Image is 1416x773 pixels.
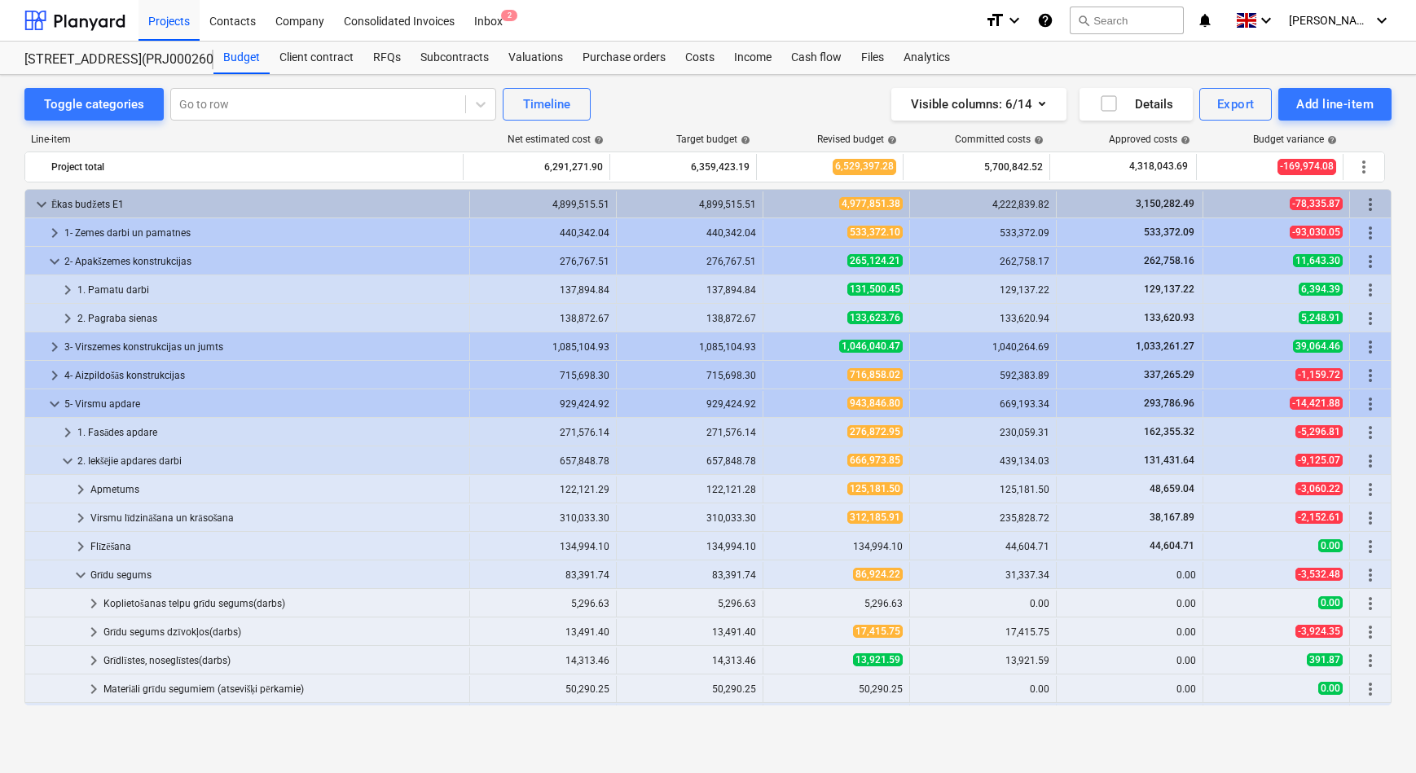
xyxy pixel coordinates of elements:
[45,394,64,414] span: keyboard_arrow_down
[1335,695,1416,773] iframe: Chat Widget
[363,42,411,74] a: RFQs
[623,455,756,467] div: 657,848.78
[45,223,64,243] span: keyboard_arrow_right
[64,362,463,389] div: 4- Aizpildošās konstrukcijas
[58,280,77,300] span: keyboard_arrow_right
[477,626,609,638] div: 13,491.40
[1142,369,1196,380] span: 337,265.29
[477,455,609,467] div: 657,848.78
[623,370,756,381] div: 715,698.30
[1134,198,1196,209] span: 3,150,282.49
[817,134,897,145] div: Revised budget
[77,277,463,303] div: 1. Pamatu darbi
[24,88,164,121] button: Toggle categories
[1361,195,1380,214] span: More actions
[917,341,1049,353] div: 1,040,264.69
[84,594,103,613] span: keyboard_arrow_right
[894,42,960,74] a: Analytics
[1253,134,1337,145] div: Budget variance
[853,625,903,638] span: 17,415.75
[45,252,64,271] span: keyboard_arrow_down
[781,42,851,74] div: Cash flow
[1031,135,1044,145] span: help
[51,191,463,217] div: Ēkas budžets E1
[623,569,756,581] div: 83,391.74
[84,679,103,699] span: keyboard_arrow_right
[1128,160,1190,173] span: 4,318,043.69
[103,676,463,702] div: Materiāli grīdu segumiem (atsevišķi pērkamie)
[84,622,103,642] span: keyboard_arrow_right
[1354,157,1374,177] span: More actions
[477,370,609,381] div: 715,698.30
[1142,426,1196,437] span: 162,355.32
[623,598,756,609] div: 5,296.63
[1361,451,1380,471] span: More actions
[917,626,1049,638] div: 17,415.75
[1277,159,1336,174] span: -169,974.08
[477,227,609,239] div: 440,342.04
[917,398,1049,410] div: 669,193.34
[917,569,1049,581] div: 31,337.34
[1063,683,1196,695] div: 0.00
[770,683,903,695] div: 50,290.25
[623,541,756,552] div: 134,994.10
[573,42,675,74] a: Purchase orders
[1318,539,1343,552] span: 0.00
[1063,598,1196,609] div: 0.00
[1199,88,1273,121] button: Export
[917,284,1049,296] div: 129,137.22
[847,283,903,296] span: 131,500.45
[1361,309,1380,328] span: More actions
[501,10,517,21] span: 2
[1295,454,1343,467] span: -9,125.07
[411,42,499,74] a: Subcontracts
[523,94,570,115] div: Timeline
[1299,311,1343,324] span: 5,248.91
[90,505,463,531] div: Virsmu līdzināšana un krāsošana
[477,313,609,324] div: 138,872.67
[1077,14,1090,27] span: search
[1361,223,1380,243] span: More actions
[1296,94,1374,115] div: Add line-item
[884,135,897,145] span: help
[1256,11,1276,30] i: keyboard_arrow_down
[1134,340,1196,352] span: 1,033,261.27
[917,256,1049,267] div: 262,758.17
[477,683,609,695] div: 50,290.25
[1063,655,1196,666] div: 0.00
[1361,366,1380,385] span: More actions
[103,591,463,617] div: Koplietošanas telpu grīdu segums(darbs)
[955,134,1044,145] div: Committed costs
[477,598,609,609] div: 5,296.63
[623,512,756,524] div: 310,033.30
[1142,226,1196,238] span: 533,372.09
[851,42,894,74] a: Files
[45,366,64,385] span: keyboard_arrow_right
[71,537,90,556] span: keyboard_arrow_right
[1037,11,1053,30] i: Knowledge base
[623,626,756,638] div: 13,491.40
[847,425,903,438] span: 276,872.95
[1361,622,1380,642] span: More actions
[77,448,463,474] div: 2. Iekšējie apdares darbi
[71,508,90,528] span: keyboard_arrow_right
[917,598,1049,609] div: 0.00
[910,154,1043,180] div: 5,700,842.52
[1217,94,1255,115] div: Export
[1361,537,1380,556] span: More actions
[1361,651,1380,670] span: More actions
[71,480,90,499] span: keyboard_arrow_right
[477,256,609,267] div: 276,767.51
[1361,337,1380,357] span: More actions
[499,42,573,74] a: Valuations
[477,541,609,552] div: 134,994.10
[1005,11,1024,30] i: keyboard_arrow_down
[477,398,609,410] div: 929,424.92
[477,484,609,495] div: 122,121.29
[477,512,609,524] div: 310,033.30
[985,11,1005,30] i: format_size
[1372,11,1392,30] i: keyboard_arrow_down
